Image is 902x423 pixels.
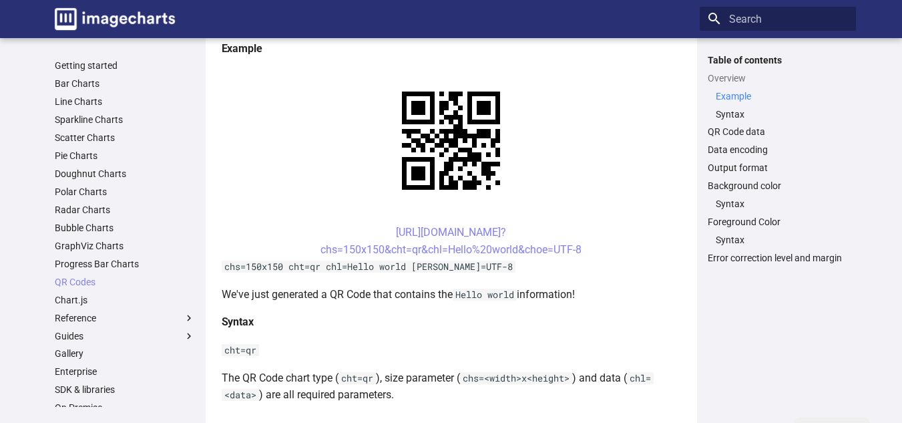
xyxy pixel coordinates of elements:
nav: Overview [708,90,848,120]
a: Output format [708,162,848,174]
code: Hello world [453,289,517,301]
a: Pie Charts [55,150,195,162]
h4: Syntax [222,313,681,331]
a: Sparkline Charts [55,114,195,126]
a: Example [716,90,848,102]
a: Bubble Charts [55,222,195,234]
input: Search [700,7,856,31]
a: Gallery [55,347,195,360]
p: We've just generated a QR Code that contains the information! [222,286,681,303]
a: Chart.js [55,294,195,306]
a: GraphViz Charts [55,240,195,252]
label: Guides [55,330,195,342]
a: Foreground Color [708,216,848,228]
a: Error correction level and margin [708,252,848,264]
a: Line Charts [55,96,195,108]
a: SDK & libraries [55,384,195,396]
a: Data encoding [708,144,848,156]
a: Syntax [716,198,848,210]
nav: Table of contents [700,54,856,265]
nav: Background color [708,198,848,210]
p: The QR Code chart type ( ), size parameter ( ) and data ( ) are all required parameters. [222,370,681,404]
a: Progress Bar Charts [55,258,195,270]
a: Background color [708,180,848,192]
a: Getting started [55,59,195,72]
img: logo [55,8,175,30]
code: cht=qr [222,344,259,356]
img: chart [379,68,523,213]
a: Bar Charts [55,78,195,90]
label: Reference [55,312,195,324]
nav: Foreground Color [708,234,848,246]
a: Overview [708,72,848,84]
a: Syntax [716,108,848,120]
a: Enterprise [55,366,195,378]
a: QR Codes [55,276,195,288]
a: Radar Charts [55,204,195,216]
a: Scatter Charts [55,132,195,144]
a: Doughnut Charts [55,168,195,180]
a: On Premise [55,402,195,414]
h4: Example [222,40,681,57]
code: chs=150x150 cht=qr chl=Hello world [PERSON_NAME]=UTF-8 [222,261,515,273]
a: Polar Charts [55,186,195,198]
a: [URL][DOMAIN_NAME]?chs=150x150&cht=qr&chl=Hello%20world&choe=UTF-8 [320,226,582,256]
code: cht=qr [339,372,376,384]
label: Table of contents [700,54,856,66]
a: Syntax [716,234,848,246]
a: QR Code data [708,126,848,138]
code: chs=<width>x<height> [460,372,572,384]
a: Image-Charts documentation [49,3,180,35]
